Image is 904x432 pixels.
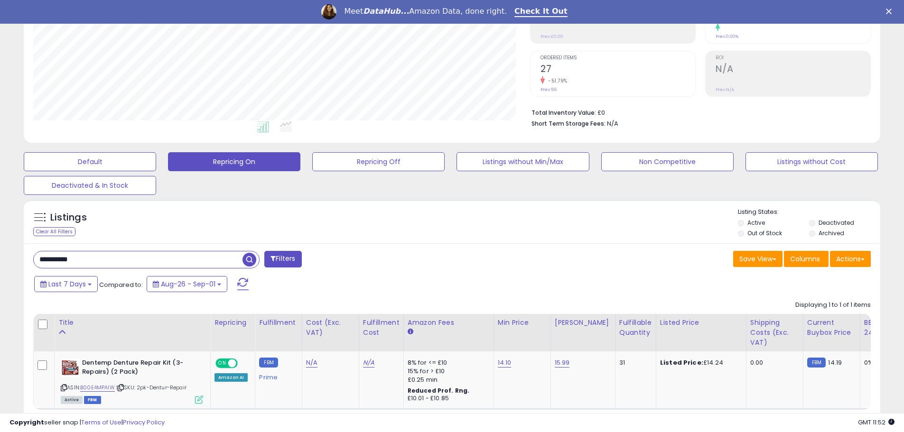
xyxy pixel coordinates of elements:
div: 15% for > £10 [408,367,486,376]
div: Clear All Filters [33,227,75,236]
button: Listings without Min/Max [457,152,589,171]
a: Terms of Use [81,418,121,427]
a: N/A [363,358,374,368]
a: N/A [306,358,317,368]
div: 0% [864,358,895,367]
div: Title [58,318,206,328]
button: Save View [733,251,783,267]
button: Non Competitive [601,152,734,171]
span: | SKU: 2pk-Dentur-Repair [116,384,186,391]
strong: Copyright [9,418,44,427]
label: Deactivated [819,219,854,227]
span: Aug-26 - Sep-01 [161,279,215,289]
small: FBM [807,358,826,368]
b: Reduced Prof. Rng. [408,386,470,395]
div: Fulfillable Quantity [619,318,652,338]
button: Actions [830,251,871,267]
button: Last 7 Days [34,276,98,292]
button: Listings without Cost [746,152,878,171]
span: Compared to: [99,280,143,289]
label: Archived [819,229,844,237]
div: £0.25 min [408,376,486,384]
button: Aug-26 - Sep-01 [147,276,227,292]
div: Min Price [498,318,547,328]
span: Last 7 Days [48,279,86,289]
b: Dentemp Denture Repair Kit (3-Repairs) (2 Pack) [82,358,197,378]
div: Close [886,9,895,14]
a: B00E4MPAIW [80,384,115,392]
small: Prev: 56 [541,87,557,92]
div: Cost (Exc. VAT) [306,318,355,338]
div: Shipping Costs (Exc. VAT) [750,318,799,348]
div: 31 [619,358,649,367]
button: Columns [784,251,829,267]
span: ROI [716,55,870,61]
span: FBM [84,396,101,404]
h5: Listings [50,211,87,224]
button: Deactivated & In Stock [24,176,156,195]
label: Out of Stock [747,229,782,237]
a: 14.10 [498,358,512,368]
span: 14.19 [828,358,842,367]
span: Columns [790,254,820,264]
div: £14.24 [660,358,739,367]
span: OFF [236,359,252,368]
button: Default [24,152,156,171]
a: Privacy Policy [123,418,165,427]
label: Active [747,219,765,227]
span: ON [216,359,228,368]
li: £0 [531,106,864,118]
div: £10.01 - £10.85 [408,395,486,403]
div: 0.00 [750,358,796,367]
span: 2025-09-9 11:52 GMT [858,418,895,427]
button: Repricing Off [312,152,445,171]
span: All listings currently available for purchase on Amazon [61,396,83,404]
div: [PERSON_NAME] [555,318,611,328]
span: N/A [607,119,618,128]
small: Amazon Fees. [408,328,413,336]
div: Fulfillment [259,318,298,328]
div: Amazon AI [214,373,248,382]
img: 61PpgIxmN9L._SL40_.jpg [61,358,80,377]
div: Fulfillment Cost [363,318,400,338]
small: -51.79% [545,77,568,84]
small: Prev: £0.00 [541,34,563,39]
h2: N/A [716,64,870,76]
b: Total Inventory Value: [531,109,596,117]
div: seller snap | | [9,418,165,427]
a: Check It Out [514,7,568,17]
h2: 27 [541,64,695,76]
div: ASIN: [61,358,203,403]
span: Ordered Items [541,55,695,61]
div: Repricing [214,318,251,328]
p: Listing States: [738,208,880,217]
div: Listed Price [660,318,742,328]
i: DataHub... [363,7,409,16]
div: Amazon Fees [408,318,490,328]
div: BB Share 24h. [864,318,899,338]
div: 8% for <= £10 [408,358,486,367]
b: Listed Price: [660,358,703,367]
img: Profile image for Georgie [321,4,336,19]
div: Current Buybox Price [807,318,856,338]
a: 15.99 [555,358,570,368]
button: Repricing On [168,152,300,171]
div: Prime [259,370,294,381]
div: Displaying 1 to 1 of 1 items [795,301,871,310]
div: Meet Amazon Data, done right. [344,7,507,16]
small: Prev: N/A [716,87,734,92]
button: Filters [264,251,301,267]
small: Prev: 0.00% [716,34,738,39]
b: Short Term Storage Fees: [531,119,606,128]
small: FBM [259,358,278,368]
